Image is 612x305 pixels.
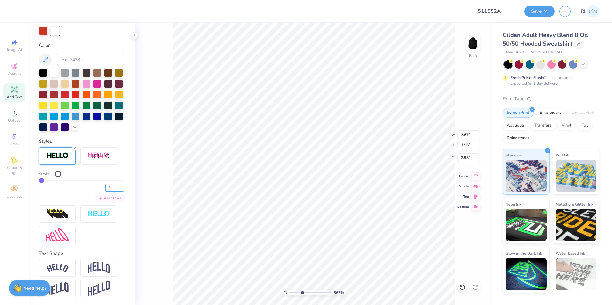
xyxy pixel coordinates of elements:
[7,194,22,199] span: Decorate
[23,285,46,291] strong: Need help?
[556,152,569,158] span: Puff Ink
[334,290,344,295] span: 367 %
[39,138,124,145] div: Styles
[46,282,69,295] img: Flag
[88,281,110,296] img: Rise
[581,5,599,18] a: RI
[510,75,544,80] strong: Fresh Prints Flash:
[457,205,469,209] span: Bottom
[503,134,534,143] div: Rhinestones
[556,201,593,207] span: Metallic & Glitter Ink
[88,210,110,218] img: Negative Space
[506,201,521,207] span: Neon Ink
[503,50,513,55] span: Gildan
[473,5,520,18] input: Untitled Design
[46,264,69,272] img: Arc
[469,53,477,59] div: Back
[503,108,534,118] div: Screen Print
[46,228,69,242] img: Free Distort
[531,50,563,55] span: Minimum Order: 24 +
[7,47,22,52] span: Image AI
[46,152,69,159] img: Stroke
[577,121,592,130] div: Foil
[506,250,542,257] span: Glow in the Dark Ink
[506,160,547,192] img: Standard
[7,71,21,76] span: Designs
[510,75,589,86] div: This color can be expedited for 5 day delivery.
[46,209,69,219] img: 3d Illusion
[8,118,21,123] span: Upload
[524,6,555,17] button: Save
[457,194,469,199] span: Top
[581,8,585,15] span: RI
[7,94,22,99] span: Add Text
[457,174,469,178] span: Center
[506,152,522,158] span: Standard
[587,5,599,18] img: Renz Ian Igcasenza
[503,95,599,103] div: Print Type
[467,37,479,50] img: Back
[568,108,599,118] div: Digital Print
[503,31,588,47] span: Gildan Adult Heavy Blend 8 Oz. 50/50 Hooded Sweatshirt
[3,165,25,175] span: Clipart & logos
[556,250,585,257] span: Water based Ink
[96,195,124,202] div: Add Stroke
[39,250,124,257] div: Text Shape
[557,121,575,130] div: Vinyl
[556,258,597,290] img: Water based Ink
[506,258,547,290] img: Glow in the Dark Ink
[10,142,19,147] span: Greek
[556,209,597,241] img: Metallic & Glitter Ink
[57,54,124,66] input: e.g. 7428 c
[516,50,528,55] span: # G185
[457,184,469,189] span: Middle
[39,42,124,49] div: Color
[88,262,110,274] img: Arch
[506,209,547,241] img: Neon Ink
[88,152,110,160] img: Shadow
[535,108,566,118] div: Embroidery
[556,160,597,192] img: Puff Ink
[39,171,53,177] span: Stroke 1
[530,121,556,130] div: Transfers
[503,121,528,130] div: Applique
